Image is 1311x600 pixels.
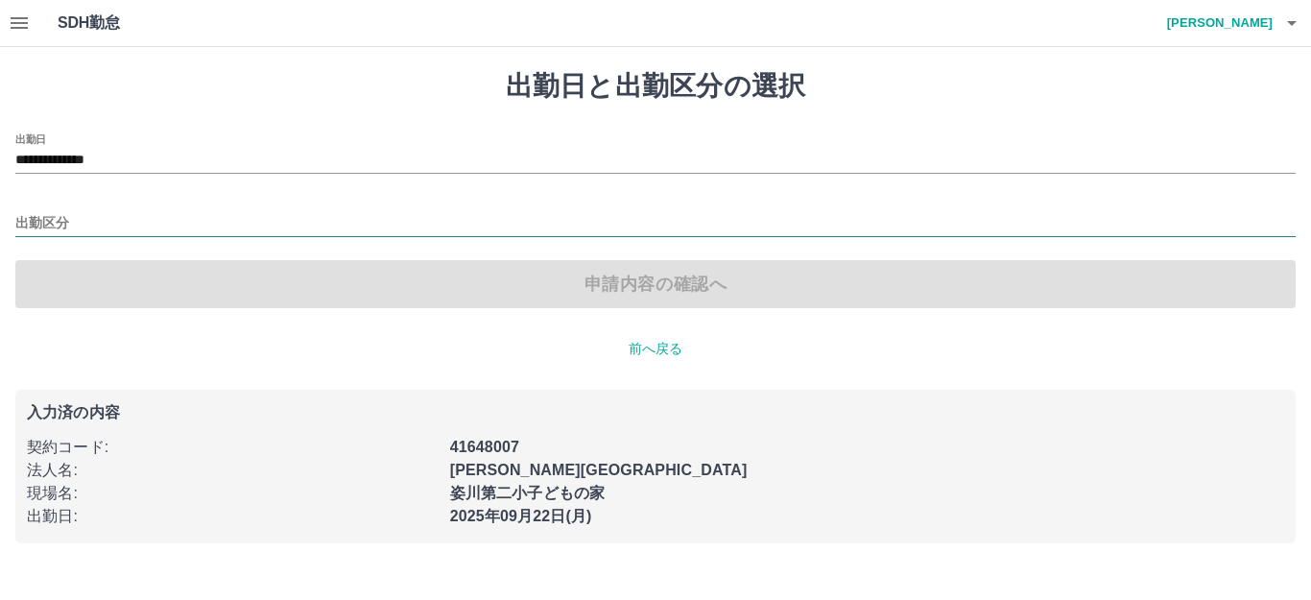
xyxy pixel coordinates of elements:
p: 法人名 : [27,459,439,482]
p: 前へ戻る [15,339,1296,359]
p: 現場名 : [27,482,439,505]
p: 契約コード : [27,436,439,459]
b: 2025年09月22日(月) [450,508,592,524]
p: 出勤日 : [27,505,439,528]
b: [PERSON_NAME][GEOGRAPHIC_DATA] [450,462,748,478]
label: 出勤日 [15,132,46,146]
p: 入力済の内容 [27,405,1284,420]
h1: 出勤日と出勤区分の選択 [15,70,1296,103]
b: 41648007 [450,439,519,455]
b: 姿川第二小子どもの家 [450,485,606,501]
